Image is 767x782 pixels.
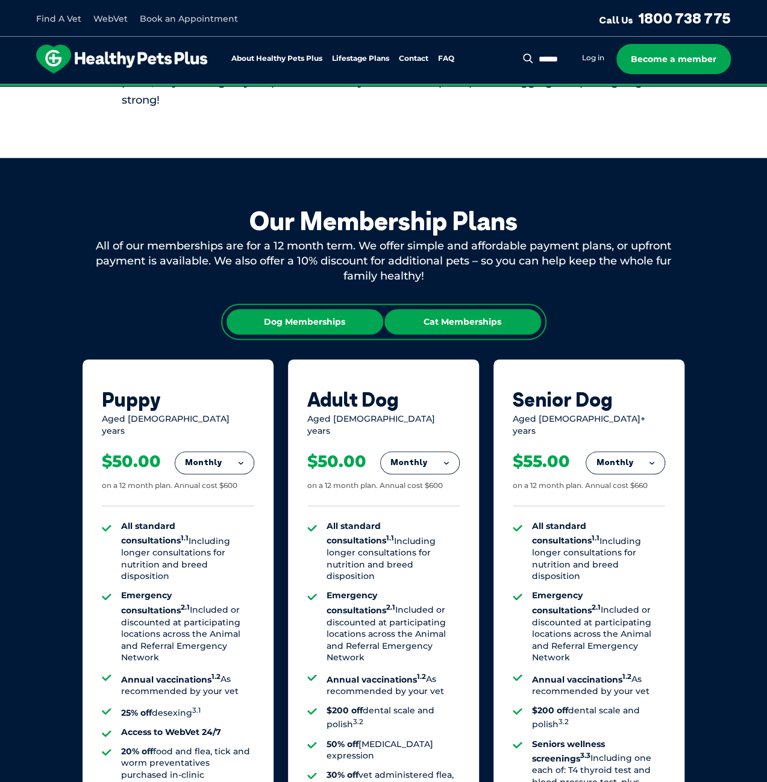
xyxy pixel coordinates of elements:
li: dental scale and polish [532,704,665,731]
li: Including longer consultations for nutrition and breed disposition [532,521,665,583]
strong: All standard consultations [327,521,394,546]
a: Lifestage Plans [332,55,389,63]
li: Included or discounted at participating locations across the Animal and Referral Emergency Network [327,590,460,663]
div: on a 12 month plan. Annual cost $600 [102,481,237,491]
sup: 1.1 [592,534,600,542]
div: Cat Memberships [384,309,541,334]
button: Search [521,52,536,64]
div: Aged [DEMOGRAPHIC_DATA] years [307,413,460,437]
li: Including longer consultations for nutrition and breed disposition [327,521,460,583]
sup: 3.1 [192,705,201,714]
a: Call Us1800 738 775 [599,9,731,27]
strong: 50% off [327,738,358,749]
li: Included or discounted at participating locations across the Animal and Referral Emergency Network [532,590,665,663]
sup: 3.2 [353,717,363,725]
sup: 1.2 [622,672,631,680]
strong: $200 off [327,704,363,715]
sup: 3.2 [559,717,569,725]
div: All of our memberships are for a 12 month term. We offer simple and affordable payment plans, or ... [83,239,685,284]
div: $50.00 [102,451,161,472]
li: dental scale and polish [327,704,460,731]
sup: 2.1 [181,602,190,611]
button: Monthly [175,452,254,474]
div: Our Membership Plans [83,206,685,236]
sup: 1.2 [211,672,221,680]
a: Book an Appointment [140,13,238,24]
strong: Access to WebVet 24/7 [121,726,221,737]
div: $55.00 [513,451,570,472]
strong: Emergency consultations [532,590,601,615]
div: Aged [DEMOGRAPHIC_DATA]+ years [513,413,665,437]
li: desexing [121,704,254,719]
div: Adult Dog [307,388,460,411]
strong: Annual vaccinations [121,674,221,684]
span: Proactive, preventative wellness program designed to keep your pet healthier and happier for longer [158,84,609,95]
strong: 25% off [121,707,152,718]
li: Included or discounted at participating locations across the Animal and Referral Emergency Network [121,590,254,663]
button: Monthly [586,452,665,474]
li: Including longer consultations for nutrition and breed disposition [121,521,254,583]
div: Aged [DEMOGRAPHIC_DATA] years [102,413,254,437]
a: WebVet [93,13,128,24]
a: FAQ [438,55,454,63]
strong: 20% off [121,745,153,756]
span: Call Us [599,14,633,26]
a: About Healthy Pets Plus [231,55,322,63]
sup: 3.3 [580,751,590,759]
strong: Seniors wellness screenings [532,738,605,763]
li: As recommended by your vet [121,671,254,697]
button: Monthly [381,452,459,474]
sup: 2.1 [592,602,601,611]
a: Contact [399,55,428,63]
div: Dog Memberships [227,309,383,334]
div: on a 12 month plan. Annual cost $600 [307,481,443,491]
li: As recommended by your vet [532,671,665,697]
a: Become a member [616,44,731,74]
sup: 1.1 [181,534,189,542]
strong: Emergency consultations [121,590,190,615]
strong: Emergency consultations [327,590,395,615]
li: As recommended by your vet [327,671,460,697]
span: Our tailored life stage plans include an extensive range of vet care benefits, as well as Petbarn... [122,57,642,107]
strong: Annual vaccinations [327,674,426,684]
strong: Annual vaccinations [532,674,631,684]
div: Senior Dog [513,388,665,411]
strong: $200 off [532,704,568,715]
sup: 2.1 [386,602,395,611]
div: Puppy [102,388,254,411]
img: hpp-logo [36,45,207,74]
div: $50.00 [307,451,366,472]
li: food and flea, tick and worm preventatives purchased in-clinic [121,745,254,781]
div: on a 12 month plan. Annual cost $660 [513,481,648,491]
sup: 1.1 [386,534,394,542]
strong: All standard consultations [532,521,600,546]
strong: All standard consultations [121,521,189,546]
li: [MEDICAL_DATA] expression [327,738,460,762]
a: Find A Vet [36,13,81,24]
sup: 1.2 [417,672,426,680]
strong: 30% off [327,769,358,780]
a: Log in [582,53,604,63]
